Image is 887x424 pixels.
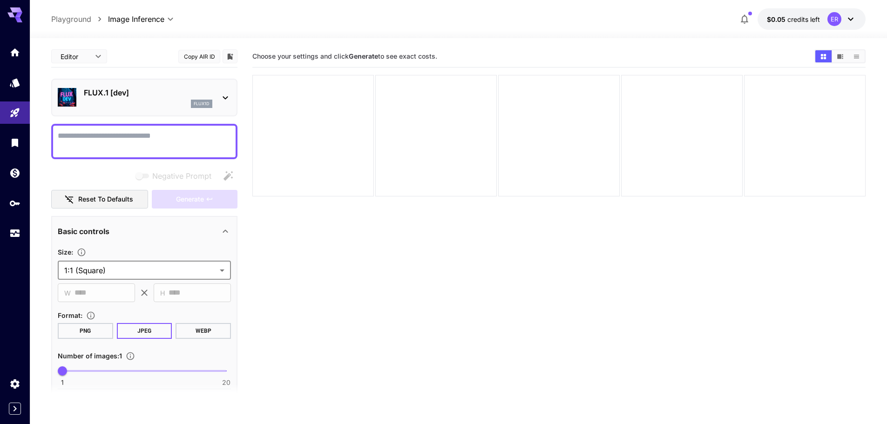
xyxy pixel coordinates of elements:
button: Expand sidebar [9,403,21,415]
nav: breadcrumb [51,13,108,25]
span: Editor [61,52,89,61]
button: PNG [58,323,113,339]
span: Choose your settings and click to see exact costs. [252,52,437,60]
span: $0.05 [767,15,787,23]
div: ER [827,12,841,26]
div: Playground [9,107,20,119]
button: Adjust the dimensions of the generated image by specifying its width and height in pixels, or sel... [73,248,90,257]
div: Wallet [9,167,20,179]
a: Playground [51,13,91,25]
b: Generate [349,52,378,60]
span: Number of images : 1 [58,352,122,360]
span: credits left [787,15,820,23]
span: Negative Prompt [152,170,211,182]
div: Basic controls [58,220,231,242]
div: Settings [9,378,20,390]
button: Show images in grid view [815,50,832,62]
div: Library [9,137,20,148]
p: flux1d [194,101,210,107]
div: API Keys [9,197,20,209]
span: Negative prompts are not compatible with the selected model. [134,170,219,182]
div: Usage [9,228,20,239]
button: Specify how many images to generate in a single request. Each image generation will be charged se... [122,351,139,361]
p: FLUX.1 [dev] [84,87,212,98]
button: Show images in list view [848,50,865,62]
span: W [64,288,71,298]
span: H [160,288,165,298]
span: Size : [58,248,73,256]
button: Reset to defaults [51,190,148,209]
button: Show images in video view [832,50,848,62]
span: 20 [222,378,230,387]
span: Image Inference [108,13,164,25]
span: Format : [58,311,82,319]
div: Show images in grid viewShow images in video viewShow images in list view [814,49,866,63]
button: JPEG [117,323,172,339]
p: Basic controls [58,226,109,237]
div: $0.05 [767,14,820,24]
button: $0.05ER [758,8,866,30]
button: WEBP [176,323,231,339]
button: Choose the file format for the output image. [82,311,99,320]
div: FLUX.1 [dev]flux1d [58,83,231,112]
button: Add to library [226,51,234,62]
span: 1:1 (Square) [64,265,216,276]
button: Copy AIR ID [178,50,220,63]
div: Models [9,77,20,88]
div: Home [9,47,20,58]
